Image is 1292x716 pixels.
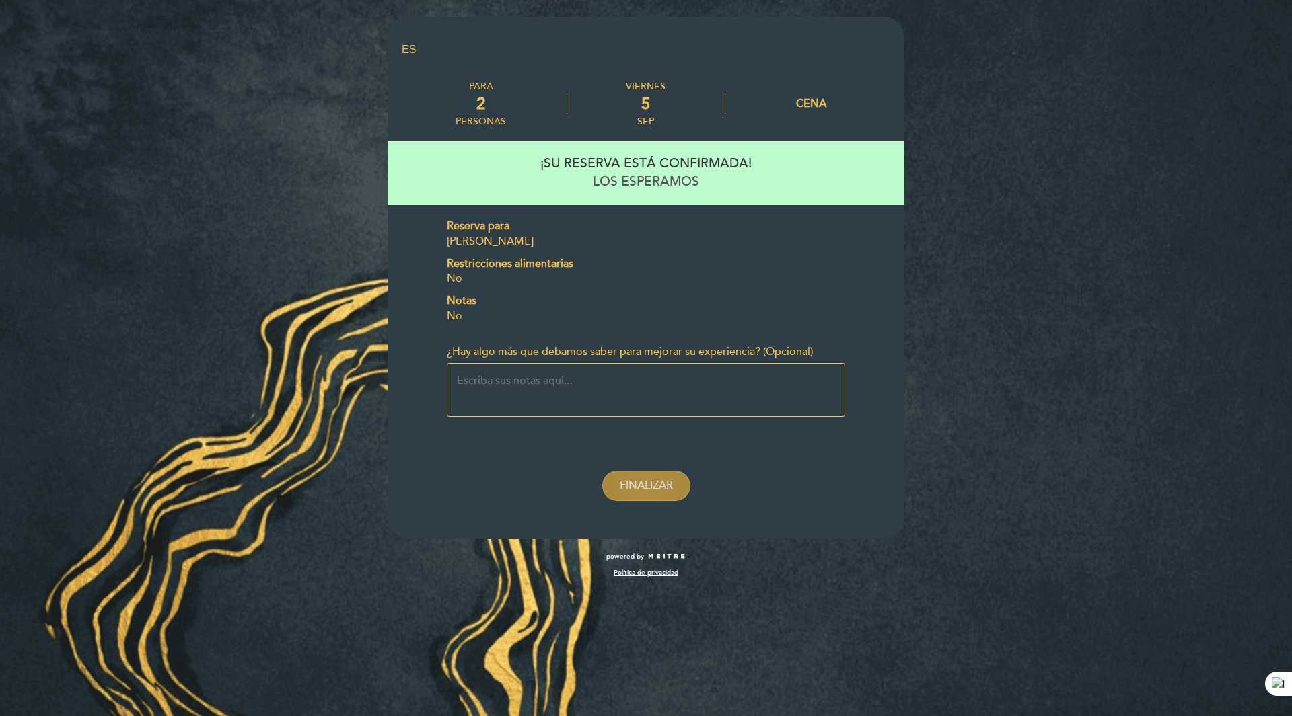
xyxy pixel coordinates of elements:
[567,116,724,127] div: sep.
[606,552,686,561] a: powered by
[447,218,845,234] div: Reserva para
[567,81,724,92] div: viernes
[456,94,506,114] div: 2
[447,309,845,324] div: No
[447,256,845,272] div: Restricciones alimentarias
[447,234,845,249] div: [PERSON_NAME]
[606,552,644,561] span: powered by
[567,94,724,114] div: 5
[602,471,690,501] button: FINALIZAR
[614,568,678,578] a: Política de privacidad
[400,155,892,173] div: ¡SU RESERVA ESTÁ CONFIRMADA!
[456,81,506,92] div: PARA
[456,116,506,127] div: personas
[447,271,845,286] div: No
[647,553,686,560] img: MEITRE
[447,293,845,309] div: Notas
[400,173,892,191] div: LOS ESPERAMOS
[620,479,673,492] span: FINALIZAR
[447,344,813,360] label: ¿Hay algo más que debamos saber para mejorar su experiencia? (Opcional)
[796,97,826,110] div: Cena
